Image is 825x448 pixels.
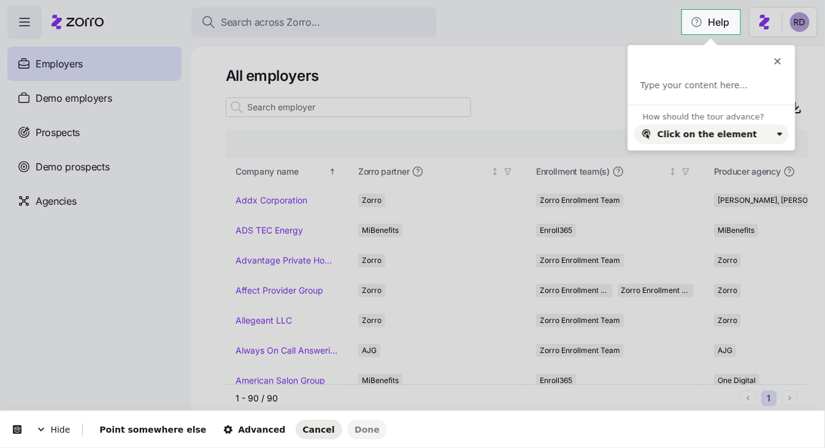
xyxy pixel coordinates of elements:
span: Advanced [223,425,285,435]
span: Cancel [303,425,335,435]
button: Done [347,420,387,439]
span: Hide [24,412,82,447]
div: Click on the element [658,129,757,139]
button: Click on the element [634,124,789,144]
span: How should the tour advance? [643,112,764,121]
button: Advanced [216,420,293,439]
button: Point somewhere else [92,420,213,439]
span: Point somewhere else [99,425,206,435]
button: Cancel [296,420,342,439]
